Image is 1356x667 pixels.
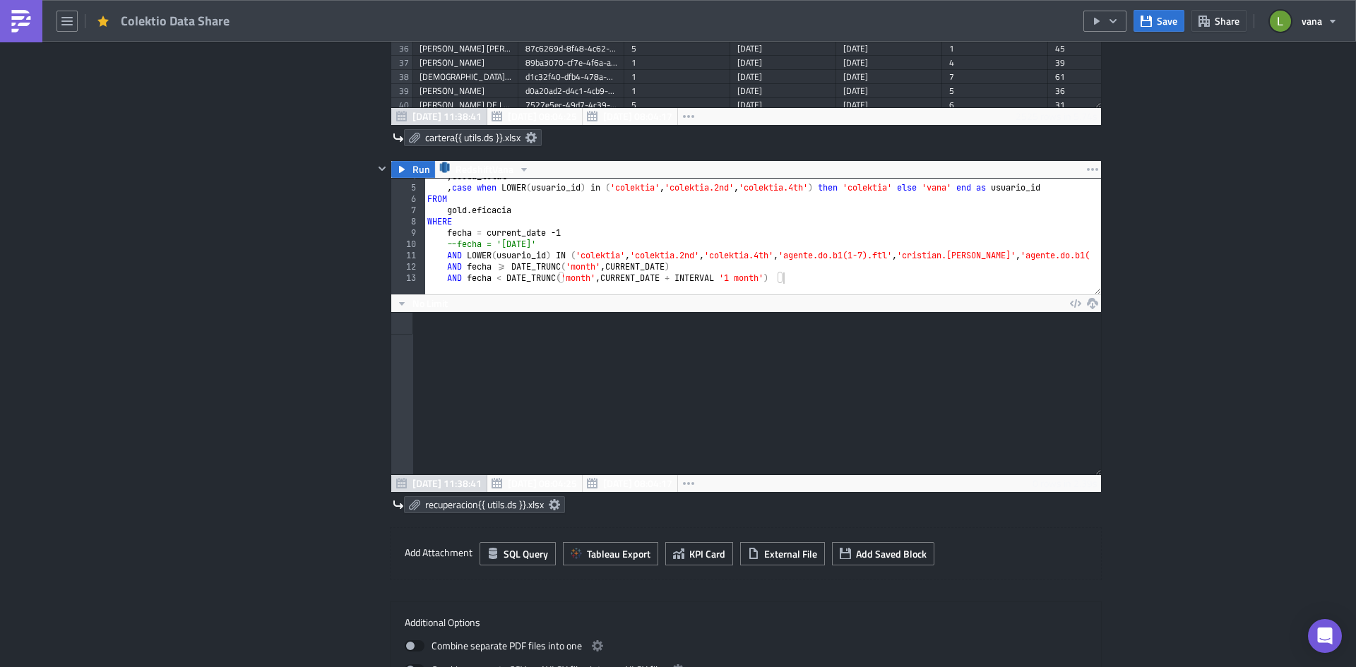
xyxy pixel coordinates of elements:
img: PushMetrics [10,10,32,32]
div: 89ba3070-cf7e-4f6a-a5f3-1b1f4346b752 [525,56,617,70]
label: Add Attachment [405,542,472,563]
button: Share [1191,10,1247,32]
button: External File [740,542,825,565]
div: 1 [631,56,723,70]
span: Share [1215,13,1239,28]
span: RedshiftVana [456,161,513,178]
label: Additional Options [405,616,1087,629]
button: [DATE] 08:04:17 [582,108,678,125]
div: [DATE] [737,70,829,84]
button: SQL Query [480,542,556,565]
div: 12 [391,261,425,272]
button: vana [1261,6,1345,37]
div: 2525 rows in 5.74s [1016,108,1098,125]
strong: Colektio [235,6,274,17]
div: [PERSON_NAME] [420,84,511,98]
div: 87c6269d-8f48-4c62-86b6-6b9bdaf02c9e [525,42,617,56]
button: [DATE] 08:04:25 [487,475,583,492]
button: [DATE] 08:04:25 [487,108,583,125]
button: [DATE] 11:38:41 [391,108,487,125]
span: Tableau Export [587,546,650,561]
div: [DATE] [843,56,935,70]
div: 5 [949,84,1041,98]
div: Open Intercom Messenger [1308,619,1342,653]
a: cartera{{ utils.ds }}.xlsx [404,129,542,146]
div: 1 [631,70,723,84]
div: 36 [1055,84,1147,98]
button: Hide content [374,160,391,177]
img: Avatar [1268,9,1292,33]
span: recuperacion{{ utils.ds }}.xlsx [425,498,544,511]
div: 5 [631,98,723,112]
span: Save [1157,13,1177,28]
div: 5 [631,42,723,56]
div: [DATE] [843,70,935,84]
span: SQL Query [504,546,548,561]
div: 10 [391,239,425,250]
div: [DATE] [737,98,829,112]
button: [DATE] 11:38:41 [391,475,487,492]
div: 45 [1055,42,1147,56]
div: 13 [391,272,425,284]
div: [DATE] [737,42,829,56]
div: [DATE] [843,98,935,112]
span: Run [412,161,430,178]
div: 7 [391,205,425,216]
div: [PERSON_NAME] DE LOS [PERSON_NAME] [PERSON_NAME] [420,98,511,112]
a: recuperacion{{ utils.ds }}.xlsx [404,496,565,513]
span: [DATE] 08:04:17 [603,109,672,124]
div: [PERSON_NAME] [PERSON_NAME] [420,42,511,56]
div: 0 rows in 2.39s [1033,475,1098,492]
div: [DATE] [843,42,935,56]
div: 7527e5ec-49d7-4c39-bde2-743bd9644de4 [525,98,617,112]
span: No Limit [412,296,448,311]
button: Tableau Export [563,542,658,565]
div: d1c32f40-dfb4-478a-8fc4-bc8192b1e116 [525,70,617,84]
span: Add Saved Block [856,546,927,561]
div: [DATE] [737,84,829,98]
span: [DATE] 08:04:17 [603,476,672,491]
div: 31 [1055,98,1147,112]
body: Rich Text Area. Press ALT-0 for help. [6,6,674,17]
span: [DATE] 08:04:25 [508,109,577,124]
button: [DATE] 08:04:17 [582,475,678,492]
div: 5 [391,182,425,193]
button: Run [391,161,435,178]
span: [DATE] 11:38:41 [412,476,482,491]
div: 1 [631,84,723,98]
p: ✅ Se envio el archivo de recuperacin y de cartera a [6,6,674,17]
span: [DATE] 11:38:41 [412,109,482,124]
span: [DATE] 08:04:25 [508,476,577,491]
div: 9 [391,227,425,239]
button: No Limit [391,295,453,312]
div: [DEMOGRAPHIC_DATA] [PERSON_NAME] [PERSON_NAME] [420,70,511,84]
div: 6 [391,193,425,205]
span: vana [1302,13,1322,28]
div: [DATE] [843,84,935,98]
button: KPI Card [665,542,733,565]
span: External File [764,546,817,561]
button: RedshiftVana [434,161,535,178]
span: Colektio Data Share [121,13,231,29]
div: [DATE] [737,56,829,70]
div: 61 [1055,70,1147,84]
div: 8 [391,216,425,227]
span: KPI Card [689,546,725,561]
div: [PERSON_NAME] [420,56,511,70]
div: 7 [949,70,1041,84]
button: Add Saved Block [832,542,934,565]
div: d0a20ad2-d4c1-4cb9-98a6-9f46d6f350e6 [525,84,617,98]
div: 4 [949,56,1041,70]
span: Combine separate PDF files into one [432,637,582,654]
button: Save [1134,10,1184,32]
div: 6 [949,98,1041,112]
div: 1 [949,42,1041,56]
span: cartera{{ utils.ds }}.xlsx [425,131,521,144]
div: 39 [1055,56,1147,70]
div: 11 [391,250,425,261]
